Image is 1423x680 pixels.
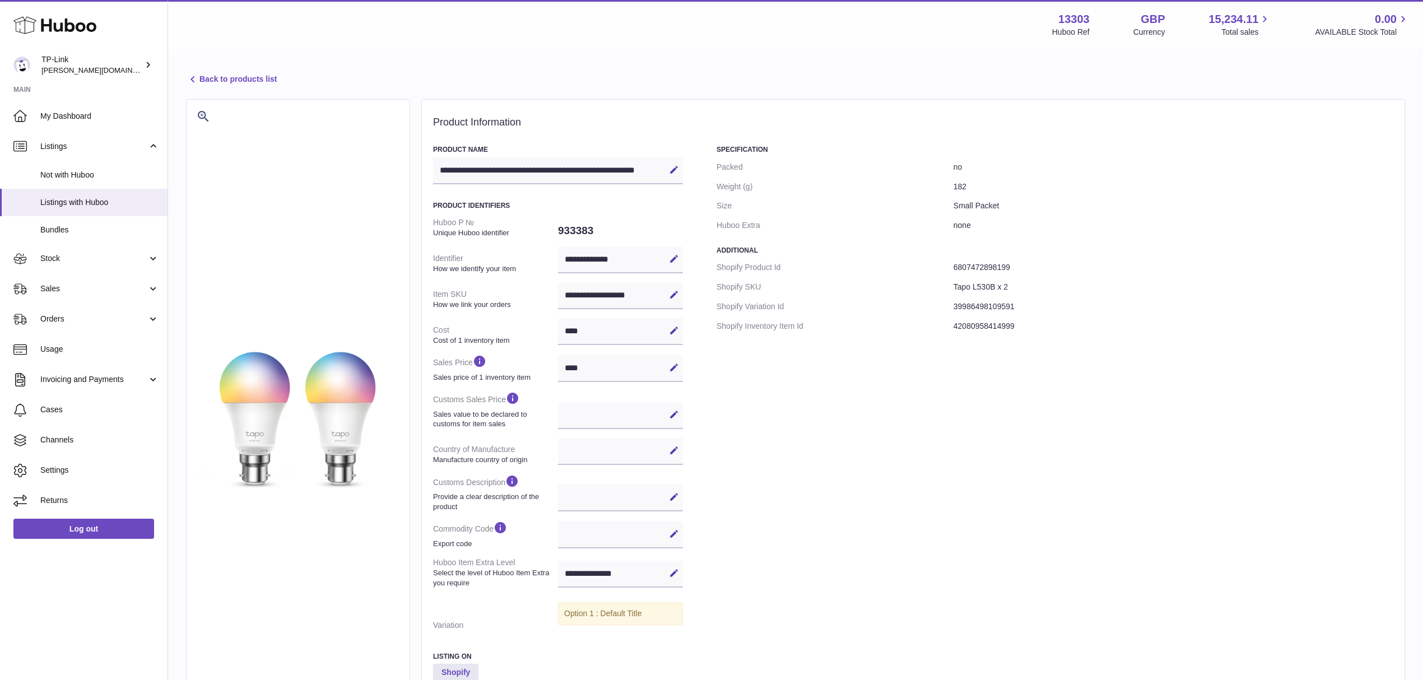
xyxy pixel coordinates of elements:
dt: Identifier [433,249,558,278]
a: 0.00 AVAILABLE Stock Total [1315,12,1410,38]
span: AVAILABLE Stock Total [1315,27,1410,38]
dt: Weight (g) [717,177,954,197]
dd: 6807472898199 [954,258,1393,277]
dt: Item SKU [433,285,558,314]
strong: Manufacture country of origin [433,455,555,465]
span: Channels [40,435,159,445]
span: Orders [40,314,147,324]
strong: How we identify your item [433,264,555,274]
img: L530B-overview_large_1612269390092r.jpg [198,314,398,514]
span: Not with Huboo [40,170,159,180]
dt: Shopify Variation Id [717,297,954,316]
strong: 13303 [1058,12,1090,27]
h3: Listing On [433,652,683,661]
h3: Product Identifiers [433,201,683,210]
h3: Additional [717,246,1393,255]
dt: Huboo P № [433,213,558,242]
dd: 39986498109591 [954,297,1393,316]
dt: Customs Sales Price [433,386,558,433]
span: My Dashboard [40,111,159,122]
h3: Specification [717,145,1393,154]
img: susie.li@tp-link.com [13,57,30,73]
a: Back to products list [186,73,277,86]
a: 15,234.11 Total sales [1208,12,1271,38]
span: Settings [40,465,159,476]
dd: 933383 [558,219,683,243]
dt: Size [717,196,954,216]
span: 0.00 [1375,12,1397,27]
dt: Country of Manufacture [433,440,558,469]
dt: Customs Description [433,469,558,516]
dt: Shopify SKU [717,277,954,297]
h3: Product Name [433,145,683,154]
h2: Product Information [433,117,1393,129]
strong: Sales price of 1 inventory item [433,372,555,383]
strong: Export code [433,539,555,549]
span: Stock [40,253,147,264]
dd: 42080958414999 [954,316,1393,336]
dd: Small Packet [954,196,1393,216]
dt: Sales Price [433,350,558,386]
span: Listings with Huboo [40,197,159,208]
dt: Commodity Code [433,516,558,553]
a: Log out [13,519,154,539]
strong: Cost of 1 inventory item [433,336,555,346]
span: Cases [40,404,159,415]
strong: Select the level of Huboo Item Extra you require [433,568,555,588]
dt: Shopify Inventory Item Id [717,316,954,336]
dd: no [954,157,1393,177]
dt: Packed [717,157,954,177]
dt: Variation [433,616,558,635]
div: TP-Link [41,54,142,76]
strong: How we link your orders [433,300,555,310]
span: Total sales [1221,27,1271,38]
strong: Unique Huboo identifier [433,228,555,238]
span: Invoicing and Payments [40,374,147,385]
strong: Provide a clear description of the product [433,492,555,511]
dt: Cost [433,320,558,350]
strong: GBP [1141,12,1165,27]
span: Sales [40,283,147,294]
div: Currency [1133,27,1165,38]
dt: Shopify Product Id [717,258,954,277]
div: Option 1 : Default Title [558,602,683,625]
strong: Sales value to be declared to customs for item sales [433,409,555,429]
span: Returns [40,495,159,506]
div: Huboo Ref [1052,27,1090,38]
span: Usage [40,344,159,355]
dt: Huboo Item Extra Level [433,553,558,592]
dt: Huboo Extra [717,216,954,235]
span: Bundles [40,225,159,235]
dd: none [954,216,1393,235]
span: Listings [40,141,147,152]
dd: 182 [954,177,1393,197]
span: [PERSON_NAME][DOMAIN_NAME][EMAIL_ADDRESS][DOMAIN_NAME] [41,66,283,74]
span: 15,234.11 [1208,12,1258,27]
dd: Tapo L530B x 2 [954,277,1393,297]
